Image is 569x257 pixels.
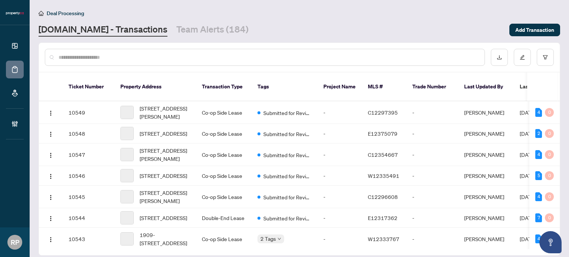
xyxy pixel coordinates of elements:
[263,172,312,180] span: Submitted for Review
[545,213,554,222] div: 0
[520,82,565,91] span: Last Modified Date
[48,173,54,179] img: Logo
[535,150,542,159] div: 4
[140,129,187,138] span: [STREET_ADDRESS]
[497,55,502,60] span: download
[520,193,536,200] span: [DATE]
[368,214,397,221] span: E12317362
[48,216,54,222] img: Logo
[63,124,114,143] td: 10548
[458,124,514,143] td: [PERSON_NAME]
[196,166,252,186] td: Co-op Side Lease
[48,237,54,243] img: Logo
[45,128,57,139] button: Logo
[176,23,249,37] a: Team Alerts (184)
[317,166,362,186] td: -
[491,49,508,66] button: download
[520,236,536,242] span: [DATE]
[196,143,252,166] td: Co-op Side Lease
[458,72,514,101] th: Last Updated By
[140,104,190,121] span: [STREET_ADDRESS][PERSON_NAME]
[317,228,362,250] td: -
[63,208,114,228] td: 10544
[520,109,536,116] span: [DATE]
[406,72,458,101] th: Trade Number
[48,152,54,158] img: Logo
[368,109,398,116] span: C12297395
[63,228,114,250] td: 10543
[545,150,554,159] div: 0
[11,237,19,247] span: RP
[114,72,196,101] th: Property Address
[6,11,24,16] img: logo
[63,72,114,101] th: Ticket Number
[317,101,362,124] td: -
[48,131,54,137] img: Logo
[140,172,187,180] span: [STREET_ADDRESS]
[545,108,554,117] div: 0
[406,186,458,208] td: -
[63,143,114,166] td: 10547
[458,101,514,124] td: [PERSON_NAME]
[63,166,114,186] td: 10546
[368,236,399,242] span: W12333767
[543,55,548,60] span: filter
[458,143,514,166] td: [PERSON_NAME]
[196,208,252,228] td: Double-End Lease
[406,208,458,228] td: -
[63,186,114,208] td: 10545
[252,72,317,101] th: Tags
[368,151,398,158] span: C12354667
[63,101,114,124] td: 10549
[47,10,84,17] span: Deal Processing
[45,106,57,118] button: Logo
[39,11,44,16] span: home
[535,171,542,180] div: 5
[263,151,312,159] span: Submitted for Review
[535,108,542,117] div: 4
[140,146,190,163] span: [STREET_ADDRESS][PERSON_NAME]
[140,214,187,222] span: [STREET_ADDRESS]
[45,191,57,203] button: Logo
[317,143,362,166] td: -
[368,193,398,200] span: C12296608
[263,130,312,138] span: Submitted for Review
[520,172,536,179] span: [DATE]
[196,186,252,208] td: Co-op Side Lease
[196,72,252,101] th: Transaction Type
[140,189,190,205] span: [STREET_ADDRESS][PERSON_NAME]
[406,124,458,143] td: -
[45,233,57,245] button: Logo
[406,166,458,186] td: -
[406,101,458,124] td: -
[539,231,562,253] button: Open asap
[45,149,57,160] button: Logo
[520,130,536,137] span: [DATE]
[545,129,554,138] div: 0
[545,192,554,201] div: 0
[48,195,54,200] img: Logo
[515,24,554,36] span: Add Transaction
[263,193,312,201] span: Submitted for Review
[458,186,514,208] td: [PERSON_NAME]
[458,208,514,228] td: [PERSON_NAME]
[520,55,525,60] span: edit
[368,130,397,137] span: E12375079
[260,234,276,243] span: 2 Tags
[317,208,362,228] td: -
[406,228,458,250] td: -
[48,110,54,116] img: Logo
[317,124,362,143] td: -
[368,172,399,179] span: W12335491
[263,214,312,222] span: Submitted for Review
[45,170,57,182] button: Logo
[537,49,554,66] button: filter
[545,171,554,180] div: 0
[140,231,190,247] span: 1909-[STREET_ADDRESS]
[317,72,362,101] th: Project Name
[45,212,57,224] button: Logo
[362,72,406,101] th: MLS #
[406,143,458,166] td: -
[535,129,542,138] div: 2
[196,228,252,250] td: Co-op Side Lease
